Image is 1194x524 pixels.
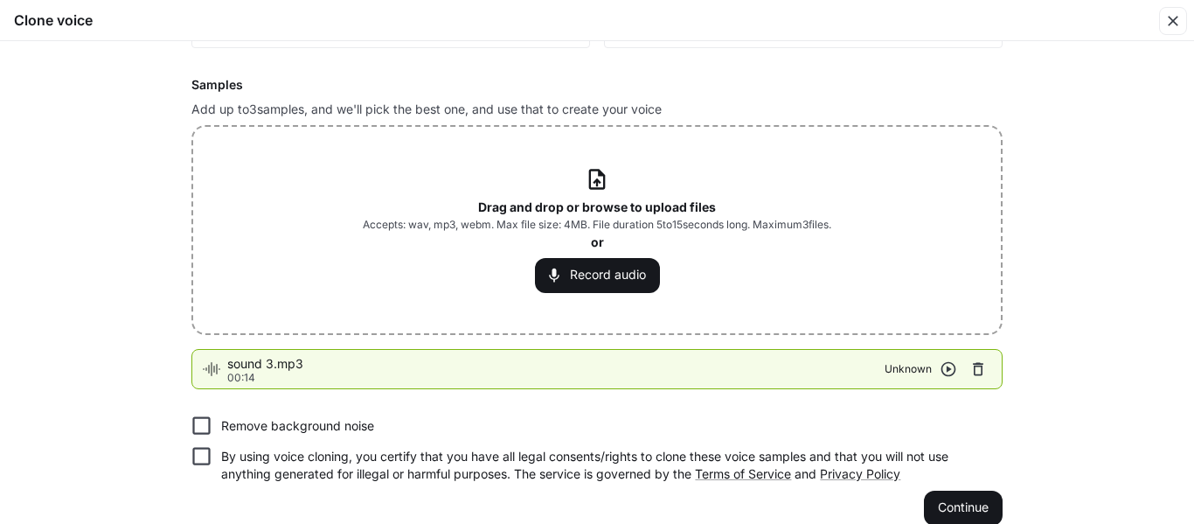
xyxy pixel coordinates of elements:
[14,10,93,30] h5: Clone voice
[535,258,660,293] button: Record audio
[478,199,716,214] b: Drag and drop or browse to upload files
[227,355,885,373] span: sound 3.mp3
[221,417,374,435] p: Remove background noise
[363,216,831,234] span: Accepts: wav, mp3, webm. Max file size: 4MB. File duration 5 to 15 seconds long. Maximum 3 files.
[191,76,1003,94] h6: Samples
[695,466,791,481] a: Terms of Service
[885,360,932,378] span: Unknown
[820,466,900,481] a: Privacy Policy
[221,448,989,483] p: By using voice cloning, you certify that you have all legal consents/rights to clone these voice ...
[227,373,885,383] p: 00:14
[191,101,1003,118] p: Add up to 3 samples, and we'll pick the best one, and use that to create your voice
[591,234,604,249] b: or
